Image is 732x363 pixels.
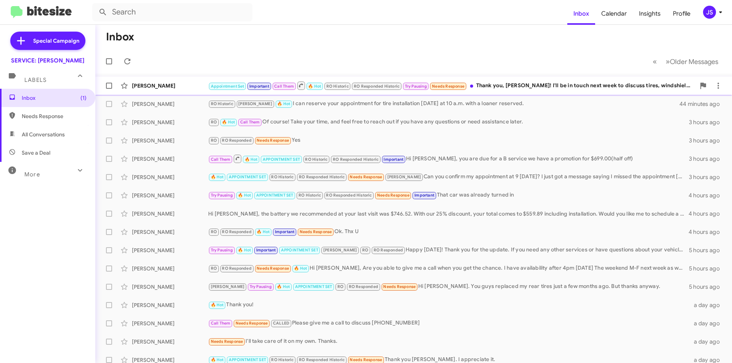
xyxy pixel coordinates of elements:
[211,193,233,198] span: Try Pausing
[354,84,400,89] span: RO Responded Historic
[132,155,208,163] div: [PERSON_NAME]
[689,192,726,199] div: 4 hours ago
[595,3,633,25] a: Calendar
[308,84,321,89] span: 🔥 Hot
[208,154,689,163] div: Hi [PERSON_NAME], you are due for a B service we have a promotion for $699.00(half off)
[299,174,345,179] span: RO Responded Historic
[689,173,726,181] div: 3 hours ago
[689,283,726,291] div: 5 hours ago
[653,57,657,66] span: «
[92,3,252,21] input: Search
[222,138,251,143] span: RO Responded
[294,266,307,271] span: 🔥 Hot
[274,84,294,89] span: Call Them
[208,81,695,90] div: Thank you, [PERSON_NAME]! I'll be in touch next week to discuss tires, windshield, etc. Have a go...
[132,320,208,327] div: [PERSON_NAME]
[661,54,723,69] button: Next
[667,3,697,25] a: Profile
[689,210,726,217] div: 4 hours ago
[208,191,689,200] div: That car was already turned in
[211,157,231,162] span: Call Them
[132,246,208,254] div: [PERSON_NAME]
[132,283,208,291] div: [PERSON_NAME]
[222,266,251,271] span: RO Responded
[132,173,208,181] div: [PERSON_NAME]
[323,248,357,253] span: [PERSON_NAME]
[697,6,724,19] button: JS
[211,302,224,307] span: 🔥 Hot
[132,137,208,144] div: [PERSON_NAME]
[333,157,379,162] span: RO Responded Historic
[689,228,726,236] div: 4 hours ago
[377,193,409,198] span: Needs Response
[211,120,217,125] span: RO
[633,3,667,25] span: Insights
[337,284,344,289] span: RO
[326,193,372,198] span: RO Responded Historic
[305,157,327,162] span: RO Historic
[208,136,689,145] div: Yes
[387,174,421,179] span: [PERSON_NAME]
[208,319,689,328] div: Please give me a call to discuss [PHONE_NUMBER]
[281,248,318,253] span: APPOINTMENT SET
[680,100,726,108] div: 44 minutes ago
[132,82,208,90] div: [PERSON_NAME]
[211,174,224,179] span: 🔥 Hot
[238,101,272,106] span: [PERSON_NAME]
[414,193,434,198] span: Important
[689,301,726,309] div: a day ago
[22,131,65,138] span: All Conversations
[689,246,726,254] div: 5 hours ago
[277,101,290,106] span: 🔥 Hot
[211,321,231,326] span: Call Them
[374,248,403,253] span: RO Responded
[350,357,382,362] span: Needs Response
[211,229,217,234] span: RO
[383,284,416,289] span: Needs Response
[275,229,295,234] span: Important
[33,37,79,45] span: Special Campaign
[300,229,332,234] span: Needs Response
[689,118,726,126] div: 3 hours ago
[236,321,268,326] span: Needs Response
[689,320,726,327] div: a day ago
[22,149,50,157] span: Save a Deal
[10,32,85,50] a: Special Campaign
[649,54,723,69] nav: Page navigation example
[245,157,258,162] span: 🔥 Hot
[238,248,251,253] span: 🔥 Hot
[208,173,689,181] div: Can you confirm my appointment at 9 [DATE]? I just got a message saying I missed the appointment ...
[22,112,87,120] span: Needs Response
[249,84,269,89] span: Important
[211,339,243,344] span: Needs Response
[666,57,670,66] span: »
[211,248,233,253] span: Try Pausing
[24,171,40,178] span: More
[257,138,289,143] span: Needs Response
[211,357,224,362] span: 🔥 Hot
[80,94,87,102] span: (1)
[229,357,266,362] span: APPOINTMENT SET
[132,100,208,108] div: [PERSON_NAME]
[208,227,689,236] div: Ok. Thx U
[22,94,87,102] span: Inbox
[384,157,403,162] span: Important
[132,118,208,126] div: [PERSON_NAME]
[256,193,294,198] span: APPOINTMENT SET
[349,284,378,289] span: RO Responded
[132,338,208,345] div: [PERSON_NAME]
[211,138,217,143] span: RO
[250,284,272,289] span: Try Pausing
[211,266,217,271] span: RO
[567,3,595,25] a: Inbox
[106,31,134,43] h1: Inbox
[350,174,382,179] span: Needs Response
[277,284,290,289] span: 🔥 Hot
[648,54,661,69] button: Previous
[208,337,689,346] div: I'll take care of it on my own. Thanks.
[208,99,680,108] div: I can reserve your appointment for tire installation [DATE] at 10 a.m. with a loaner reserved.
[208,301,689,309] div: Thank you!
[208,282,689,291] div: Hi [PERSON_NAME]. You guys replaced my rear tires just a few months ago. But thanks anyway.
